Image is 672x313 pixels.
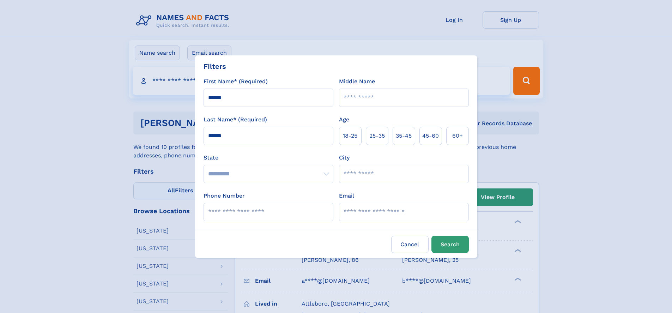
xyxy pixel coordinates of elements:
[204,192,245,200] label: Phone Number
[204,77,268,86] label: First Name* (Required)
[339,154,350,162] label: City
[396,132,412,140] span: 35‑45
[452,132,463,140] span: 60+
[204,115,267,124] label: Last Name* (Required)
[391,236,429,253] label: Cancel
[343,132,357,140] span: 18‑25
[204,154,333,162] label: State
[204,61,226,72] div: Filters
[339,77,375,86] label: Middle Name
[422,132,439,140] span: 45‑60
[369,132,385,140] span: 25‑35
[431,236,469,253] button: Search
[339,115,349,124] label: Age
[339,192,354,200] label: Email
